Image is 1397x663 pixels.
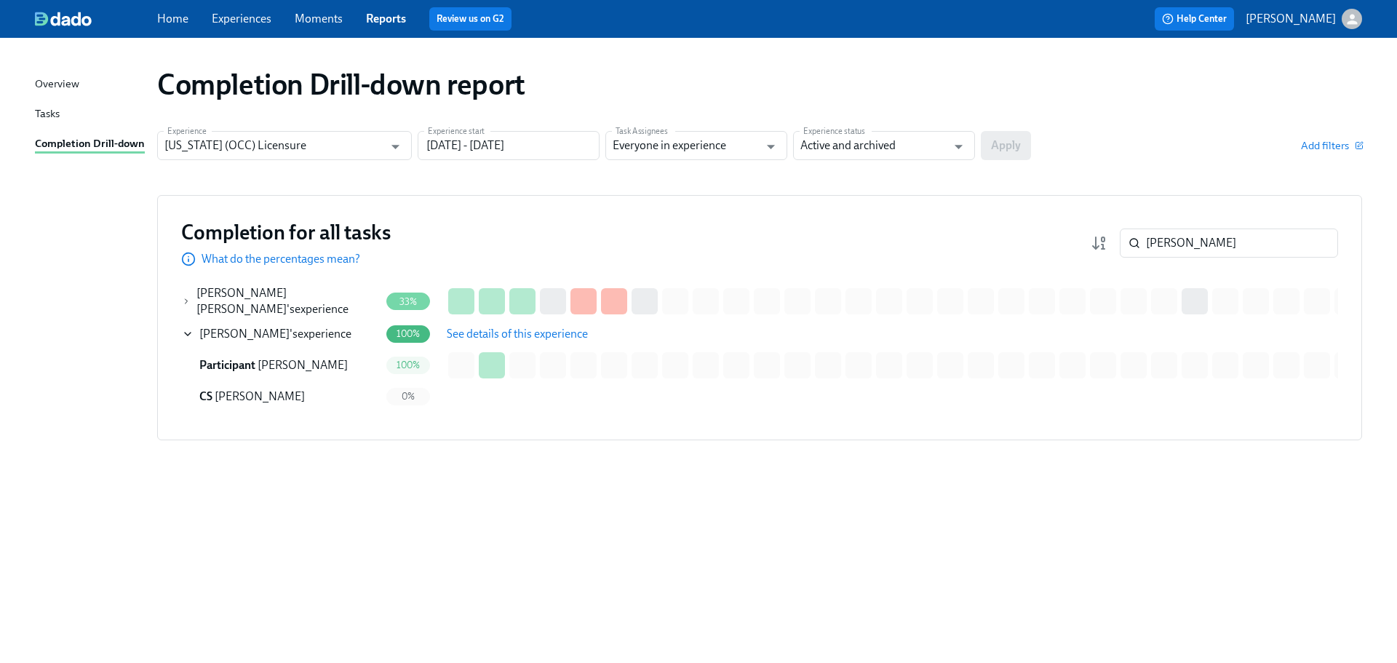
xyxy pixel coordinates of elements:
[388,360,429,370] span: 100%
[182,382,380,411] div: CS [PERSON_NAME]
[215,389,305,403] span: [PERSON_NAME]
[35,135,146,154] a: Completion Drill-down
[384,135,407,158] button: Open
[295,12,343,25] a: Moments
[202,251,360,267] p: What do the percentages mean?
[35,106,60,124] div: Tasks
[182,285,380,317] div: [PERSON_NAME] [PERSON_NAME]'sexperience
[760,135,782,158] button: Open
[157,12,188,25] a: Home
[35,106,146,124] a: Tasks
[196,286,287,316] span: Inti Mendoza Carrasco
[1246,11,1336,27] p: [PERSON_NAME]
[182,351,380,380] div: Participant [PERSON_NAME]
[1155,7,1234,31] button: Help Center
[366,12,406,25] a: Reports
[182,319,380,349] div: [PERSON_NAME]'sexperience
[1301,138,1362,153] button: Add filters
[1146,229,1338,258] input: Search by name
[429,7,512,31] button: Review us on G2
[35,12,157,26] a: dado
[1246,9,1362,29] button: [PERSON_NAME]
[35,76,146,94] a: Overview
[388,328,429,339] span: 100%
[258,358,348,372] span: [PERSON_NAME]
[212,12,271,25] a: Experiences
[196,285,380,317] div: 's experience
[1162,12,1227,26] span: Help Center
[437,319,598,349] button: See details of this experience
[199,358,255,372] span: Participant
[437,12,504,26] a: Review us on G2
[447,327,588,341] span: See details of this experience
[35,12,92,26] img: dado
[199,389,212,403] span: Credentialing Specialist
[391,296,426,307] span: 33%
[947,135,970,158] button: Open
[181,219,391,245] h3: Completion for all tasks
[393,391,423,402] span: 0%
[35,76,79,94] div: Overview
[35,135,145,154] div: Completion Drill-down
[199,326,351,342] div: 's experience
[157,67,525,102] h1: Completion Drill-down report
[199,327,290,341] span: [PERSON_NAME]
